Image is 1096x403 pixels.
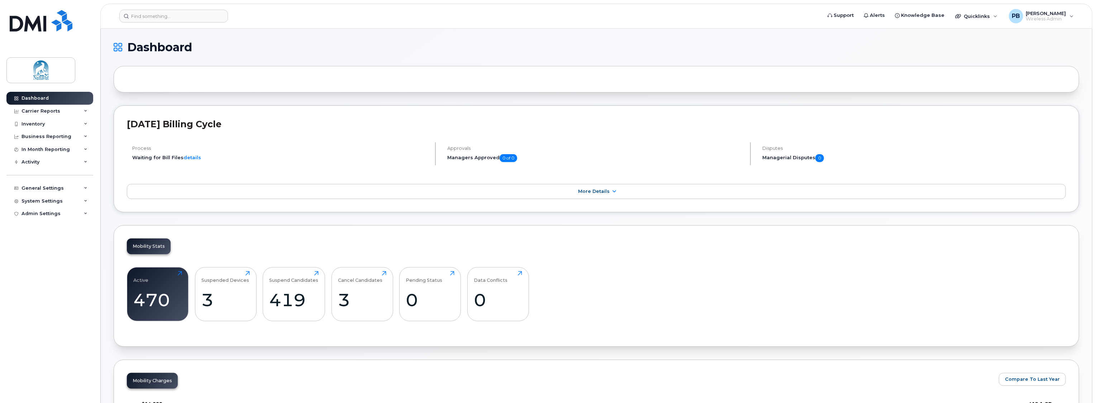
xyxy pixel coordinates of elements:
[474,271,508,283] div: Data Conflicts
[474,289,522,310] div: 0
[578,189,610,194] span: More Details
[127,119,1066,129] h2: [DATE] Billing Cycle
[134,289,182,310] div: 470
[762,146,1066,151] h4: Disputes
[184,155,201,160] a: details
[406,271,454,317] a: Pending Status0
[447,154,744,162] h5: Managers Approved
[270,271,319,317] a: Suspend Candidates419
[270,271,319,283] div: Suspend Candidates
[500,154,517,162] span: 0 of 0
[338,271,386,317] a: Cancel Candidates3
[132,146,429,151] h4: Process
[338,271,382,283] div: Cancel Candidates
[270,289,319,310] div: 419
[127,42,192,53] span: Dashboard
[447,146,744,151] h4: Approvals
[201,271,249,283] div: Suspended Devices
[201,289,250,310] div: 3
[815,154,824,162] span: 0
[1005,376,1060,383] span: Compare To Last Year
[999,373,1066,386] button: Compare To Last Year
[406,271,443,283] div: Pending Status
[762,154,1066,162] h5: Managerial Disputes
[338,289,386,310] div: 3
[201,271,250,317] a: Suspended Devices3
[132,154,429,161] li: Waiting for Bill Files
[474,271,522,317] a: Data Conflicts0
[134,271,182,317] a: Active470
[134,271,149,283] div: Active
[406,289,454,310] div: 0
